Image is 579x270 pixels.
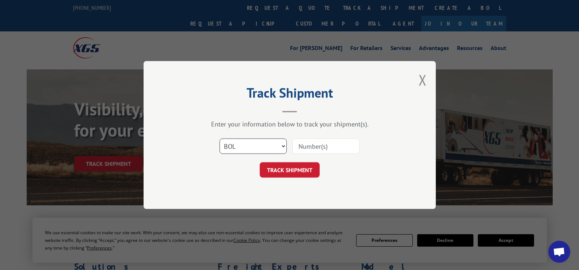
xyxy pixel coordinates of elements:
[180,120,399,128] div: Enter your information below to track your shipment(s).
[260,162,320,178] button: TRACK SHIPMENT
[419,70,427,90] button: Close modal
[548,241,570,263] div: Open chat
[180,88,399,102] h2: Track Shipment
[292,138,359,154] input: Number(s)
